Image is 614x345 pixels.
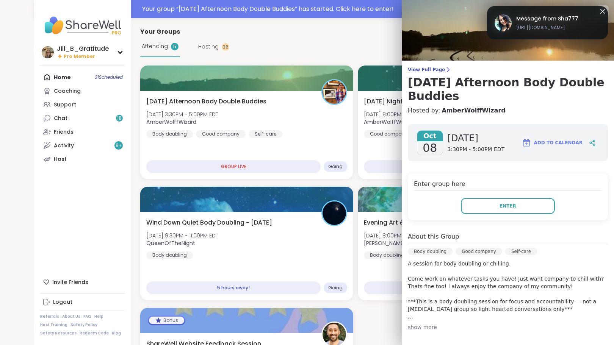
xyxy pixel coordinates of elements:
div: Self-care [249,130,282,138]
div: Body doubling [146,251,193,259]
div: Group Full [364,160,538,173]
span: 3:30PM - 5:00PM EDT [448,146,505,153]
a: FAQ [83,314,91,319]
a: Referrals [40,314,59,319]
span: Going [328,164,343,170]
span: [DATE] Night [PERSON_NAME] Pack [364,97,471,106]
div: Body doubling [146,130,193,138]
b: QueenOfTheNight [146,239,195,247]
span: Pro Member [64,53,95,60]
button: Enter [461,198,555,214]
span: View Full Page [408,67,608,73]
h4: Hosted by: [408,106,608,115]
a: Safety Resources [40,331,77,336]
a: Host [40,152,125,166]
img: Jill_B_Gratitude [42,46,54,58]
div: Logout [53,298,72,306]
span: Enter [500,203,516,209]
div: Host [54,156,67,163]
img: AmberWolffWizard [323,80,346,104]
span: Going [328,285,343,291]
div: Good company [364,130,414,138]
div: Coaching [54,87,81,95]
a: Redeem Code [80,331,109,336]
span: 18 [117,115,122,122]
p: A session for body doubling or chilling. Come work on whatever tasks you have! Just want company ... [408,260,608,320]
span: Oct [417,131,443,141]
span: [DATE] 8:00PM - 9:30PM EDT [364,232,436,239]
a: Help [94,314,103,319]
a: Logout [40,295,125,309]
div: 26 [222,43,229,51]
div: Body doubling [408,248,453,255]
button: Add to Calendar [518,134,586,152]
a: Support [40,98,125,111]
img: QueenOfTheNight [323,201,346,225]
div: GROUP LIVE [146,160,321,173]
a: Sha777Message from Sha777[URL][DOMAIN_NAME] [495,11,600,35]
h3: [DATE] Afternoon Body Double Buddies [408,76,608,103]
div: Bonus [149,317,184,324]
a: Host Training [40,322,67,328]
div: Support [54,101,76,109]
span: [DATE] [448,132,505,144]
span: Hosting [198,43,219,51]
span: [DATE] Afternoon Body Double Buddies [146,97,266,106]
div: Good company [456,248,502,255]
div: show more [408,323,608,331]
div: 5 [171,43,179,50]
b: [PERSON_NAME] [364,239,406,247]
span: [URL][DOMAIN_NAME] [516,24,578,31]
span: Message from Sha777 [516,15,578,23]
div: 1 day away! [364,281,538,294]
div: Invite Friends [40,275,125,289]
span: [DATE] 3:30PM - 5:00PM EDT [146,111,218,118]
a: Friends [40,125,125,139]
span: Your Groups [140,27,180,36]
div: Chat [54,115,67,122]
span: Wind Down Quiet Body Doubling - [DATE] [146,218,272,227]
b: AmberWolffWizard [146,118,196,126]
img: ShareWell Logomark [522,138,531,147]
a: View Full Page[DATE] Afternoon Body Double Buddies [408,67,608,103]
div: 5 hours away! [146,281,321,294]
h4: About this Group [408,232,459,241]
a: AmberWolffWizard [442,106,505,115]
h4: Enter group here [414,180,602,190]
span: Attending [142,42,168,50]
div: Body doubling [364,251,410,259]
div: Good company [196,130,246,138]
a: Blog [112,331,121,336]
span: Add to Calendar [534,139,583,146]
span: [DATE] 8:00PM - 9:30PM EDT [364,111,436,118]
a: Chat18 [40,111,125,125]
a: About Us [62,314,80,319]
div: Self-care [505,248,537,255]
div: Jill_B_Gratitude [57,45,109,53]
a: Safety Policy [70,322,97,328]
a: Activity9+ [40,139,125,152]
a: Coaching [40,84,125,98]
div: Your group “ [DATE] Afternoon Body Double Buddies ” has started. Click here to enter! [142,5,575,14]
span: 08 [423,141,437,155]
img: ShareWell Nav Logo [40,12,125,39]
div: Friends [54,128,74,136]
span: [DATE] 9:30PM - 11:00PM EDT [146,232,218,239]
span: Evening Art & Chill Creative Body Doubling [364,218,493,227]
div: Activity [54,142,74,150]
span: 9 + [116,142,122,149]
b: AmberWolffWizard [364,118,414,126]
img: Sha777 [495,14,512,31]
